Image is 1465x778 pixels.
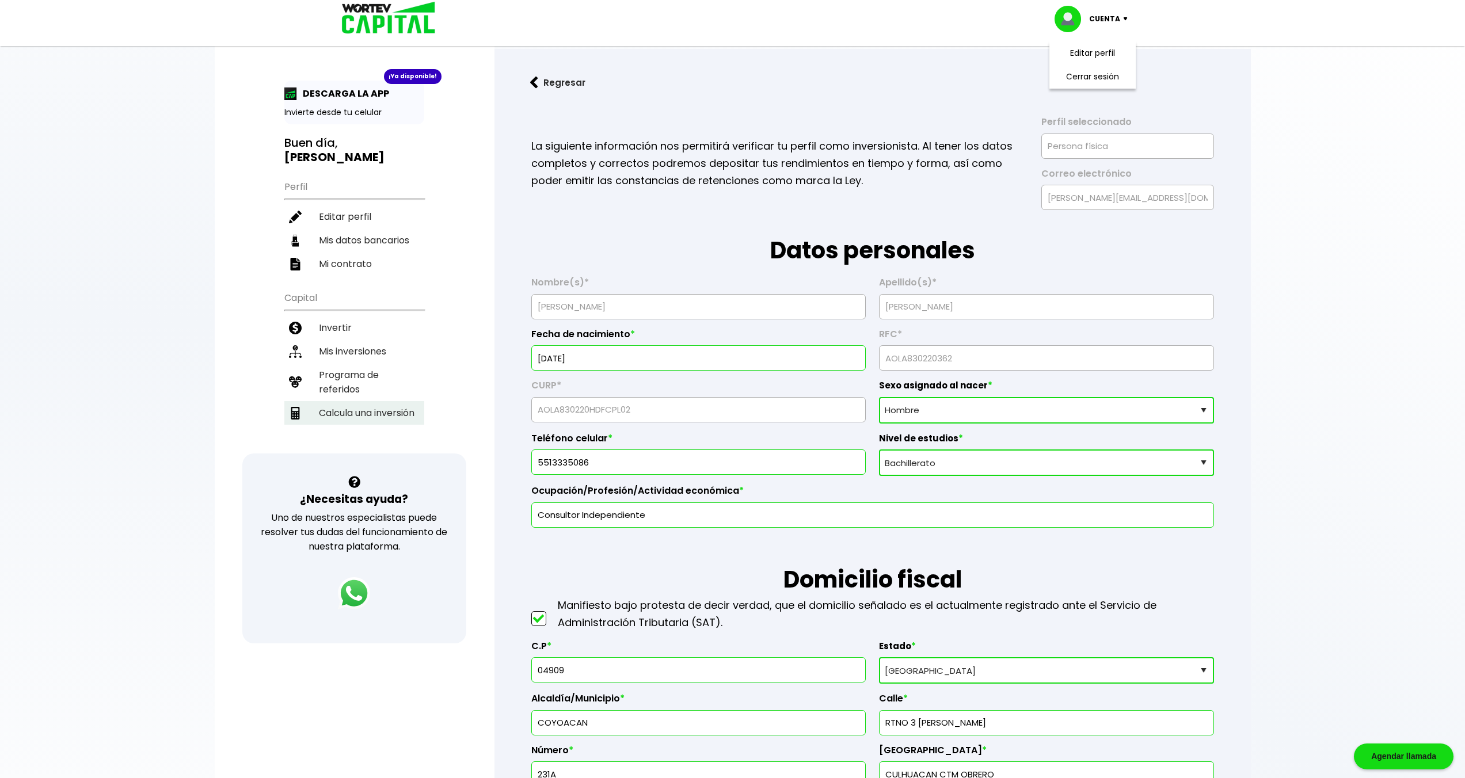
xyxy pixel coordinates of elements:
[879,693,1213,710] label: Calle
[531,329,866,346] label: Fecha de nacimiento
[531,745,866,762] label: Número
[284,205,424,228] a: Editar perfil
[1120,17,1136,21] img: icon-down
[284,87,297,100] img: app-icon
[257,510,451,554] p: Uno de nuestros especialistas puede resolver tus dudas del funcionamiento de nuestra plataforma.
[879,380,1213,397] label: Sexo asignado al nacer
[297,86,389,101] p: DESCARGA LA APP
[536,450,861,474] input: 10 dígitos
[1070,47,1115,59] a: Editar perfil
[1089,10,1120,28] p: Cuenta
[536,711,861,735] input: Alcaldía o Municipio
[513,67,603,98] button: Regresar
[284,316,424,340] a: Invertir
[530,77,538,89] img: flecha izquierda
[284,252,424,276] a: Mi contrato
[879,277,1213,294] label: Apellido(s)
[284,401,424,425] a: Calcula una inversión
[531,693,866,710] label: Alcaldía/Municipio
[531,528,1214,597] h1: Domicilio fiscal
[284,363,424,401] a: Programa de referidos
[1055,6,1089,32] img: profile-image
[284,340,424,363] a: Mis inversiones
[531,640,866,658] label: C.P
[536,398,861,422] input: 18 caracteres
[300,491,408,508] h3: ¿Necesitas ayuda?
[289,376,302,388] img: recomiendanos-icon.9b8e9327.svg
[289,234,302,247] img: datos-icon.10cf9172.svg
[284,285,424,453] ul: Capital
[1041,116,1214,134] label: Perfil seleccionado
[289,407,302,419] img: calculadora-icon.17d418c4.svg
[289,345,302,358] img: inversiones-icon.6695dc30.svg
[558,597,1214,631] p: Manifiesto bajo protesta de decir verdad, que el domicilio señalado es el actualmente registrado ...
[531,277,866,294] label: Nombre(s)
[284,106,424,119] p: Invierte desde tu celular
[531,485,1214,502] label: Ocupación/Profesión/Actividad económica
[284,228,424,252] a: Mis datos bancarios
[513,67,1232,98] a: flecha izquierdaRegresar
[879,433,1213,450] label: Nivel de estudios
[879,329,1213,346] label: RFC
[338,577,370,609] img: logos_whatsapp-icon.242b2217.svg
[289,211,302,223] img: editar-icon.952d3147.svg
[1041,168,1214,185] label: Correo electrónico
[284,136,424,165] h3: Buen día,
[284,174,424,276] ul: Perfil
[879,640,1213,658] label: Estado
[284,149,385,165] b: [PERSON_NAME]
[536,346,861,370] input: DD/MM/AAAA
[884,346,1208,370] input: 13 caracteres
[531,210,1214,268] h1: Datos personales
[879,745,1213,762] label: [GEOGRAPHIC_DATA]
[1047,65,1139,89] li: Cerrar sesión
[531,433,866,450] label: Teléfono celular
[1354,743,1453,769] div: Agendar llamada
[289,258,302,270] img: contrato-icon.f2db500c.svg
[531,138,1026,189] p: La siguiente información nos permitirá verificar tu perfil como inversionista. Al tener los datos...
[384,69,442,84] div: ¡Ya disponible!
[289,322,302,334] img: invertir-icon.b3b967d7.svg
[531,380,866,397] label: CURP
